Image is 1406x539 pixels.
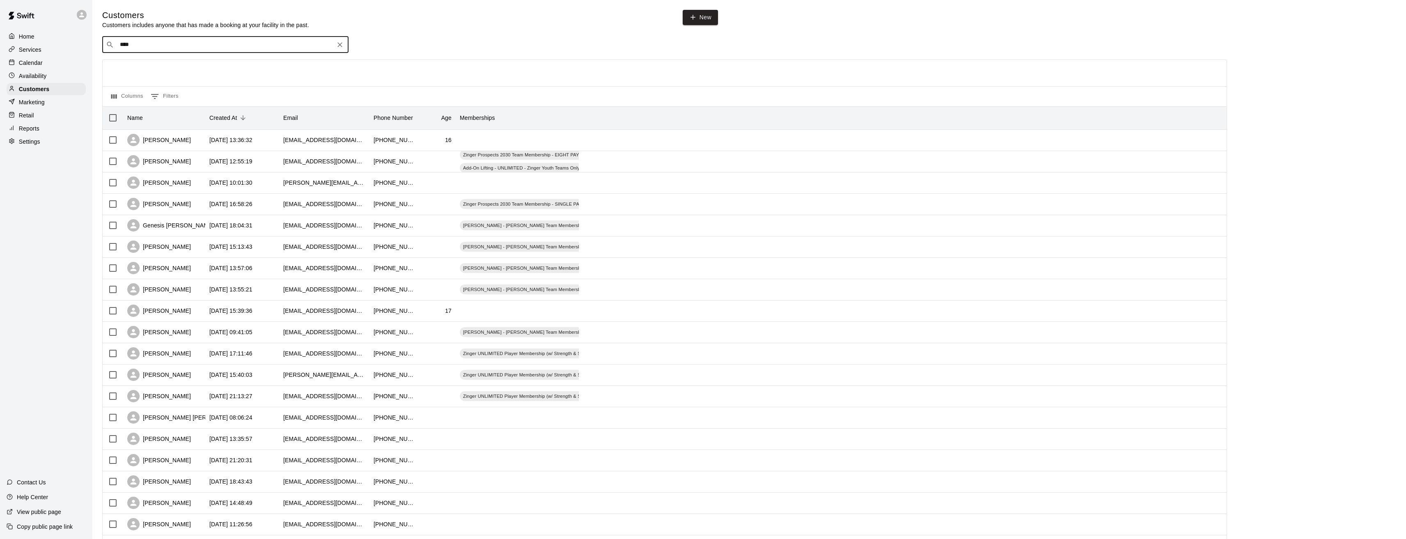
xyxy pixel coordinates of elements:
[374,349,415,358] div: +14802025425
[209,499,252,507] div: 2025-06-30 14:48:49
[283,328,365,336] div: rnelson@heritagefo.com
[209,200,252,208] div: 2025-09-08 16:58:26
[334,39,346,50] button: Clear
[209,221,252,229] div: 2025-09-04 18:04:31
[127,106,143,129] div: Name
[127,475,191,488] div: [PERSON_NAME]
[460,265,588,271] span: [PERSON_NAME] - [PERSON_NAME] Team Membership
[374,520,415,528] div: +17014951400
[7,96,86,108] a: Marketing
[374,221,415,229] div: +16502839484
[7,57,86,69] div: Calendar
[283,106,298,129] div: Email
[460,151,618,158] span: Zinger Prospects 2030 Team Membership - EIGHT PAYMENTS OPTION
[127,390,191,402] div: [PERSON_NAME]
[374,307,415,315] div: +16028287430
[283,349,365,358] div: nicoleduggan99@gmail.com
[283,285,365,294] div: lesleyfactor@gmail.com
[209,157,252,165] div: 2025-09-09 12:55:19
[209,520,252,528] div: 2025-06-30 11:26:56
[283,157,365,165] div: kellyweiss7@gmail.com
[127,177,191,189] div: [PERSON_NAME]
[460,349,655,358] div: Zinger UNLIMITED Player Membership (w/ Strength & Speed Training) - 6 Month Contract
[374,179,415,187] div: +16026863116
[7,109,86,122] div: Retail
[460,165,583,171] span: Add-On Lifting - UNLIMITED - Zinger Youth Teams Only
[7,30,86,43] div: Home
[19,46,41,54] p: Services
[683,10,718,25] a: New
[460,199,585,209] div: Zinger Prospects 2030 Team Membership - SINGLE PAY
[460,163,583,173] div: Add-On Lifting - UNLIMITED - Zinger Youth Teams Only
[102,37,349,53] div: Search customers by name or email
[374,136,415,144] div: +14027069919
[283,243,365,251] div: lucindastoneberger@gmail.com
[127,134,191,146] div: [PERSON_NAME]
[460,150,618,160] div: Zinger Prospects 2030 Team Membership - EIGHT PAYMENTS OPTION
[7,70,86,82] a: Availability
[369,106,419,129] div: Phone Number
[283,307,365,315] div: abakerinaz@gmail.com
[19,59,43,67] p: Calendar
[7,122,86,135] a: Reports
[209,285,252,294] div: 2025-09-03 13:55:21
[127,326,191,338] div: [PERSON_NAME]
[283,413,365,422] div: jezra06@gmail.com
[441,106,452,129] div: Age
[19,72,47,80] p: Availability
[374,328,415,336] div: +16024303388
[283,477,365,486] div: rankian07@gmail.com
[205,106,279,129] div: Created At
[127,155,191,167] div: [PERSON_NAME]
[374,264,415,272] div: +16236932161
[374,243,415,251] div: +19704124646
[17,493,48,501] p: Help Center
[127,433,191,445] div: [PERSON_NAME]
[127,347,191,360] div: [PERSON_NAME]
[127,262,191,274] div: [PERSON_NAME]
[283,435,365,443] div: explorr98@yahoo.com
[127,241,191,253] div: [PERSON_NAME]
[283,456,365,464] div: benjaminschifferer@yahoo.com
[109,90,145,103] button: Select columns
[7,135,86,148] a: Settings
[445,136,452,144] div: 16
[460,106,495,129] div: Memberships
[374,106,413,129] div: Phone Number
[279,106,369,129] div: Email
[209,264,252,272] div: 2025-09-03 13:57:06
[283,499,365,507] div: jorman.dx@gmail.com
[460,222,588,229] span: [PERSON_NAME] - [PERSON_NAME] Team Membership
[17,508,61,516] p: View public page
[19,32,34,41] p: Home
[283,221,365,229] div: genesisquezada25@hotmail.com
[19,85,49,93] p: Customers
[127,518,191,530] div: [PERSON_NAME]
[237,112,249,124] button: Sort
[460,370,655,380] div: Zinger UNLIMITED Player Membership (w/ Strength & Speed Training) - 6 Month Contract
[209,435,252,443] div: 2025-07-09 13:35:57
[445,307,452,315] div: 17
[283,520,365,528] div: kubas_8010@hotmail.com
[127,305,191,317] div: [PERSON_NAME]
[17,523,73,531] p: Copy public page link
[127,369,191,381] div: [PERSON_NAME]
[283,136,365,144] div: kailersmith001@gmail.com
[123,106,205,129] div: Name
[374,285,415,294] div: +14802255335
[283,200,365,208] div: pkgrof04@gmail.com
[209,328,252,336] div: 2025-08-28 09:41:05
[19,124,39,133] p: Reports
[456,106,579,129] div: Memberships
[127,454,191,466] div: [PERSON_NAME]
[19,111,34,119] p: Retail
[460,286,588,293] span: [PERSON_NAME] - [PERSON_NAME] Team Membership
[283,392,365,400] div: cwiseolson@gmail.com
[209,413,252,422] div: 2025-07-23 08:06:24
[7,44,86,56] a: Services
[102,10,309,21] h5: Customers
[460,220,588,230] div: [PERSON_NAME] - [PERSON_NAME] Team Membership
[460,201,585,207] span: Zinger Prospects 2030 Team Membership - SINGLE PAY
[283,264,365,272] div: rdv109@gmail.com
